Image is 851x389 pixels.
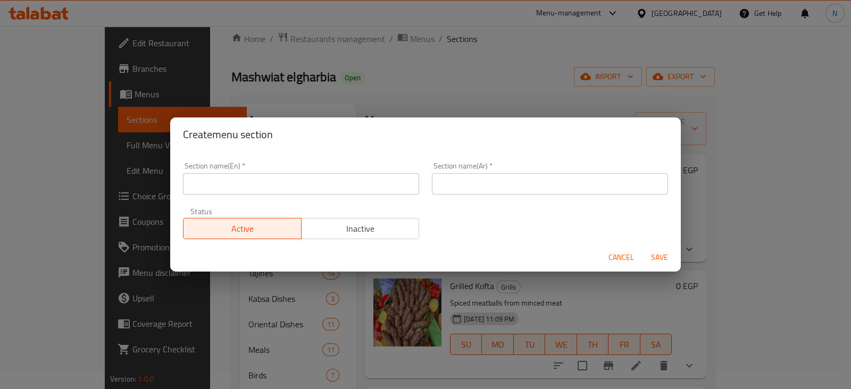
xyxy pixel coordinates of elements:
button: Active [183,218,302,239]
span: Save [647,251,672,264]
span: Cancel [608,251,634,264]
button: Inactive [301,218,420,239]
input: Please enter section name(en) [183,173,419,194]
span: Active [188,221,297,236]
h2: Create menu section [183,126,668,143]
span: Inactive [306,221,415,236]
button: Save [643,248,677,267]
input: Please enter section name(ar) [432,173,668,194]
button: Cancel [604,248,638,267]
